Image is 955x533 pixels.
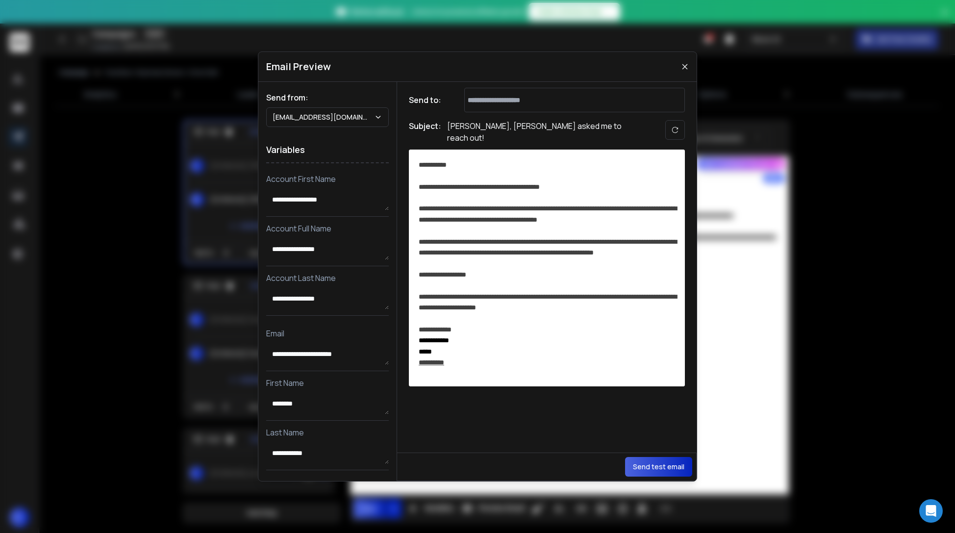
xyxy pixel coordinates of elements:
h1: Variables [266,137,389,163]
p: [PERSON_NAME], [PERSON_NAME] asked me to reach out! [447,120,643,144]
p: Email [266,328,389,339]
p: First Name [266,377,389,389]
h1: Send to: [409,94,448,106]
p: Last Name [266,427,389,438]
h1: Email Preview [266,60,331,74]
div: Open Intercom Messenger [919,499,943,523]
p: Account Last Name [266,272,389,284]
button: Send test email [625,457,692,477]
p: [EMAIL_ADDRESS][DOMAIN_NAME] [273,112,374,122]
h1: Send from: [266,92,389,103]
p: Account First Name [266,173,389,185]
h1: Subject: [409,120,441,144]
p: Account Full Name [266,223,389,234]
